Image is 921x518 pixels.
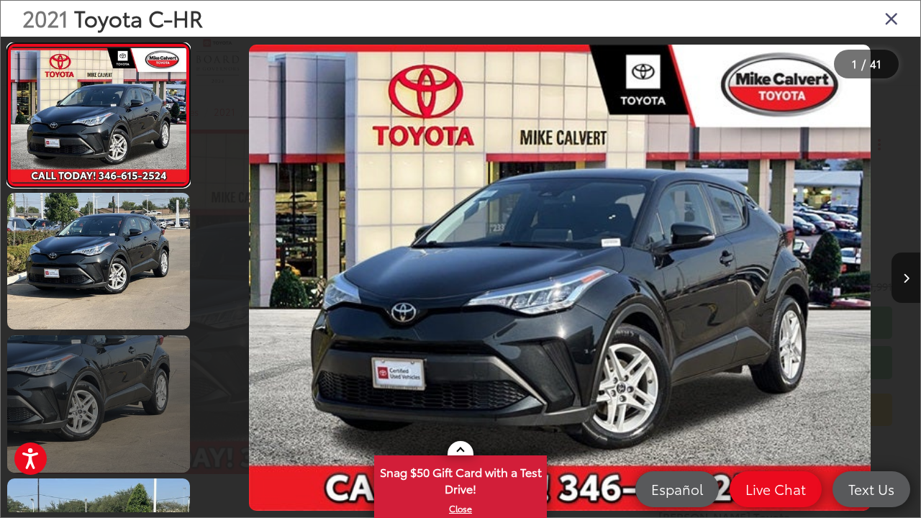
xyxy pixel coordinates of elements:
button: Next image [891,253,920,303]
span: / [860,59,867,69]
a: Live Chat [730,471,822,507]
span: Snag $50 Gift Card with a Test Drive! [376,457,545,501]
span: Text Us [841,480,902,498]
img: 2021 Toyota C-HR LE [5,191,191,331]
img: 2021 Toyota C-HR LE [249,45,871,511]
span: Live Chat [738,480,813,498]
span: 1 [852,55,857,71]
img: 2021 Toyota C-HR LE [9,48,188,182]
span: 41 [870,55,881,71]
span: 2021 [22,2,68,33]
a: Text Us [832,471,910,507]
span: Toyota C-HR [74,2,203,33]
i: Close gallery [884,9,899,27]
a: Español [635,471,719,507]
span: Español [644,480,710,498]
div: 2021 Toyota C-HR LE 0 [199,45,920,511]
